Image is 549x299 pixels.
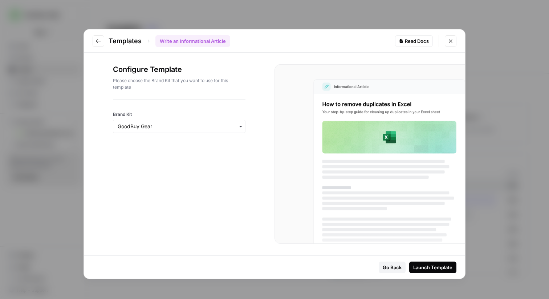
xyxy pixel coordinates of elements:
div: Launch Template [413,264,452,271]
button: Close modal [445,35,456,47]
label: Brand Kit [113,111,245,118]
button: Go Back [379,262,406,273]
p: Please choose the Brand Kit that you want to use for this template [113,77,245,90]
div: Read Docs [399,37,429,45]
input: GoodBuy Gear [118,123,241,130]
button: Go to previous step [93,35,104,47]
div: Configure Template [113,64,245,99]
div: Write an Informational Article [155,35,230,47]
button: Launch Template [409,262,456,273]
div: Go Back [383,264,402,271]
div: Templates [109,35,230,47]
a: Read Docs [395,35,433,47]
